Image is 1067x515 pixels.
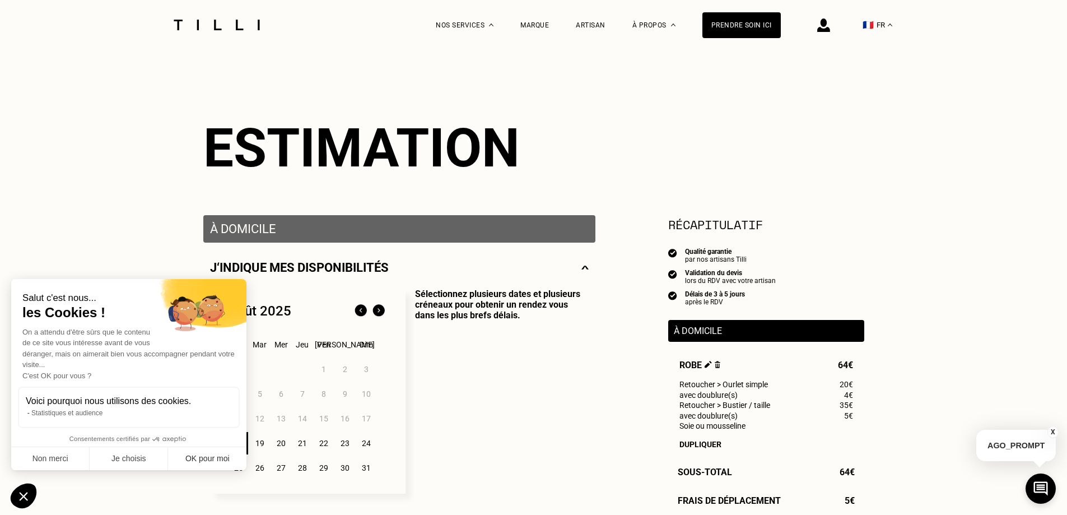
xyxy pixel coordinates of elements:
[356,432,376,454] div: 24
[685,277,776,285] div: lors du RDV avec votre artisan
[679,421,745,430] span: Soie ou mousseline
[679,391,738,400] span: avec doublure(s)
[228,303,291,319] div: Août 2025
[844,411,853,420] span: 5€
[840,401,853,410] span: 35€
[685,269,776,277] div: Validation du devis
[271,432,291,454] div: 20
[705,361,712,368] img: Éditer
[314,432,333,454] div: 22
[314,457,333,479] div: 29
[685,298,745,306] div: après le RDV
[679,401,770,410] span: Retoucher > Bustier / taille
[335,457,355,479] div: 30
[406,289,589,494] p: Sélectionnez plusieurs dates et plusieurs créneaux pour obtenir un rendez vous dans les plus bref...
[668,248,677,258] img: icon list info
[170,20,264,30] img: Logo du service de couturière Tilli
[370,302,388,320] img: Mois suivant
[292,432,312,454] div: 21
[576,21,605,29] a: Artisan
[335,432,355,454] div: 23
[702,12,781,38] a: Prendre soin ici
[863,20,874,30] span: 🇫🇷
[671,24,675,26] img: Menu déroulant à propos
[271,457,291,479] div: 27
[668,290,677,300] img: icon list info
[292,457,312,479] div: 28
[581,261,589,275] img: svg+xml;base64,PHN2ZyBmaWxsPSJub25lIiBoZWlnaHQ9IjE0IiB2aWV3Qm94PSIwIDAgMjggMTQiIHdpZHRoPSIyOCIgeG...
[679,360,721,370] span: Robe
[520,21,549,29] a: Marque
[356,457,376,479] div: 31
[685,248,747,256] div: Qualité garantie
[210,222,589,236] p: À domicile
[668,467,864,477] div: Sous-Total
[489,24,493,26] img: Menu déroulant
[352,302,370,320] img: Mois précédent
[668,215,864,234] section: Récapitulatif
[250,432,269,454] div: 19
[679,411,738,420] span: avec doublure(s)
[888,24,892,26] img: menu déroulant
[668,269,677,279] img: icon list info
[250,457,269,479] div: 26
[817,18,830,32] img: icône connexion
[685,256,747,263] div: par nos artisans Tilli
[203,117,864,179] div: Estimation
[1047,426,1059,438] button: X
[210,261,389,275] p: J‘indique mes disponibilités
[976,430,1056,461] p: AGO_PROMPT
[840,467,855,477] span: 64€
[679,440,853,449] div: Dupliquer
[685,290,745,298] div: Délais de 3 à 5 jours
[674,326,859,336] p: À domicile
[838,360,853,370] span: 64€
[679,380,768,389] span: Retoucher > Ourlet simple
[845,495,855,506] span: 5€
[840,380,853,389] span: 20€
[715,361,721,368] img: Supprimer
[844,391,853,400] span: 4€
[668,495,864,506] div: Frais de déplacement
